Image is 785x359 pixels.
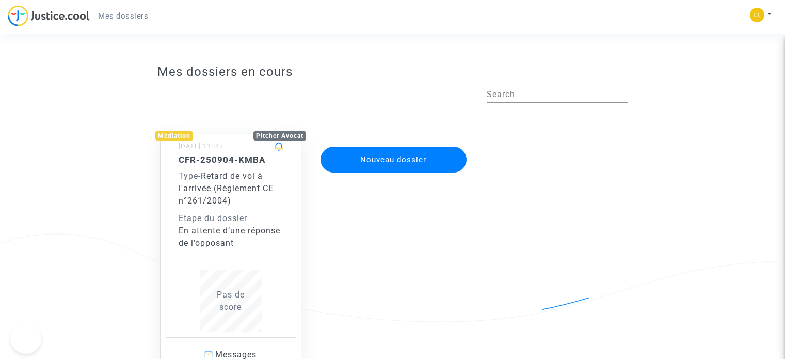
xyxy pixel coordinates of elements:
[179,142,223,150] small: [DATE] 11h47
[10,323,41,354] iframe: Help Scout Beacon - Open
[90,8,156,24] a: Mes dossiers
[155,131,193,141] div: Médiation
[179,154,283,165] h5: CFR-250904-KMBA
[179,171,198,181] span: Type
[321,147,467,173] button: Nouveau dossier
[750,8,764,22] img: 90cc0293ee345e8b5c2c2cf7a70d2bb7
[253,131,306,141] div: Pitcher Avocat
[319,140,468,150] a: Nouveau dossier
[98,11,148,21] span: Mes dossiers
[157,65,628,80] h3: Mes dossiers en cours
[179,212,283,225] div: Etape du dossier
[8,5,90,26] img: jc-logo.svg
[217,290,245,312] span: Pas de score
[179,171,201,181] span: -
[179,225,283,249] div: En attente d’une réponse de l’opposant
[179,171,274,206] span: Retard de vol à l'arrivée (Règlement CE n°261/2004)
